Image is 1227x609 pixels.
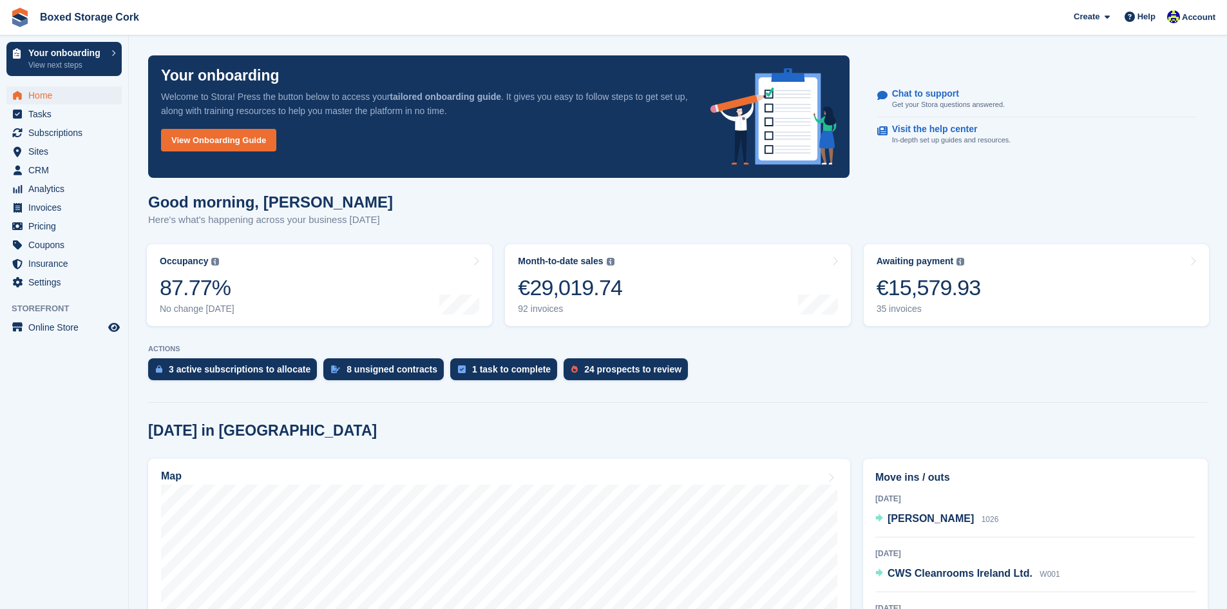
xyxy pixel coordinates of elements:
a: menu [6,236,122,254]
a: Chat to support Get your Stora questions answered. [877,82,1195,117]
h2: Move ins / outs [875,470,1195,485]
div: 24 prospects to review [584,364,681,374]
a: menu [6,318,122,336]
span: Invoices [28,198,106,217]
div: €29,019.74 [518,275,622,301]
a: 8 unsigned contracts [323,358,450,387]
div: 87.77% [160,275,234,301]
a: menu [6,255,122,273]
span: Online Store [28,318,106,336]
div: [DATE] [875,548,1195,559]
a: menu [6,105,122,123]
a: Boxed Storage Cork [35,6,144,28]
div: Month-to-date sales [518,256,603,267]
p: View next steps [28,59,105,71]
span: Pricing [28,217,106,235]
span: Analytics [28,180,106,198]
div: 35 invoices [877,304,981,314]
p: Here's what's happening across your business [DATE] [148,213,393,227]
span: Insurance [28,255,106,273]
a: Preview store [106,320,122,335]
a: menu [6,142,122,160]
p: Welcome to Stora! Press the button below to access your . It gives you easy to follow steps to ge... [161,90,690,118]
img: prospect-51fa495bee0391a8d652442698ab0144808aea92771e9ea1ae160a38d050c398.svg [571,365,578,373]
img: active_subscription_to_allocate_icon-d502201f5373d7db506a760aba3b589e785aa758c864c3986d89f69b8ff3... [156,365,162,373]
img: task-75834270c22a3079a89374b754ae025e5fb1db73e45f91037f5363f120a921f8.svg [458,365,466,373]
a: menu [6,198,122,217]
span: CRM [28,161,106,179]
div: [DATE] [875,493,1195,505]
div: €15,579.93 [877,275,981,301]
a: menu [6,86,122,104]
a: 1 task to complete [450,358,564,387]
div: 3 active subscriptions to allocate [169,364,310,374]
div: Occupancy [160,256,208,267]
a: menu [6,161,122,179]
p: Your onboarding [161,68,280,83]
img: icon-info-grey-7440780725fd019a000dd9b08b2336e03edf1995a4989e88bcd33f0948082b44.svg [956,258,964,266]
span: [PERSON_NAME] [888,513,974,524]
a: 3 active subscriptions to allocate [148,358,323,387]
p: In-depth set up guides and resources. [892,135,1011,146]
a: Your onboarding View next steps [6,42,122,76]
p: Visit the help center [892,124,1001,135]
span: Coupons [28,236,106,254]
span: Create [1074,10,1099,23]
span: Sites [28,142,106,160]
a: menu [6,124,122,142]
h2: Map [161,470,182,482]
div: No change [DATE] [160,304,234,314]
a: View Onboarding Guide [161,129,276,151]
img: Vincent [1167,10,1180,23]
img: stora-icon-8386f47178a22dfd0bd8f6a31ec36ba5ce8667c1dd55bd0f319d3a0aa187defe.svg [10,8,30,27]
div: Awaiting payment [877,256,954,267]
h2: [DATE] in [GEOGRAPHIC_DATA] [148,422,377,440]
span: Home [28,86,106,104]
a: Month-to-date sales €29,019.74 92 invoices [505,244,850,326]
span: Storefront [12,302,128,315]
a: menu [6,180,122,198]
img: onboarding-info-6c161a55d2c0e0a8cae90662b2fe09162a5109e8cc188191df67fb4f79e88e88.svg [710,68,837,165]
p: Chat to support [892,88,994,99]
a: 24 prospects to review [564,358,694,387]
span: Help [1137,10,1156,23]
a: Awaiting payment €15,579.93 35 invoices [864,244,1209,326]
img: icon-info-grey-7440780725fd019a000dd9b08b2336e03edf1995a4989e88bcd33f0948082b44.svg [607,258,614,266]
a: Visit the help center In-depth set up guides and resources. [877,117,1195,152]
span: Account [1182,11,1215,24]
h1: Good morning, [PERSON_NAME] [148,193,393,211]
span: Tasks [28,105,106,123]
a: menu [6,217,122,235]
img: icon-info-grey-7440780725fd019a000dd9b08b2336e03edf1995a4989e88bcd33f0948082b44.svg [211,258,219,266]
a: [PERSON_NAME] 1026 [875,511,998,528]
p: Your onboarding [28,48,105,57]
p: Get your Stora questions answered. [892,99,1005,110]
span: CWS Cleanrooms Ireland Ltd. [888,568,1032,579]
span: Subscriptions [28,124,106,142]
p: ACTIONS [148,345,1208,353]
div: 92 invoices [518,304,622,314]
img: contract_signature_icon-13c848040528278c33f63329250d36e43548de30e8caae1d1a13099fd9432cc5.svg [331,365,340,373]
a: menu [6,273,122,291]
div: 1 task to complete [472,364,551,374]
span: W001 [1040,570,1060,579]
strong: tailored onboarding guide [390,92,501,102]
div: 8 unsigned contracts [347,364,437,374]
span: 1026 [982,515,999,524]
span: Settings [28,273,106,291]
a: CWS Cleanrooms Ireland Ltd. W001 [875,566,1060,583]
a: Occupancy 87.77% No change [DATE] [147,244,492,326]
